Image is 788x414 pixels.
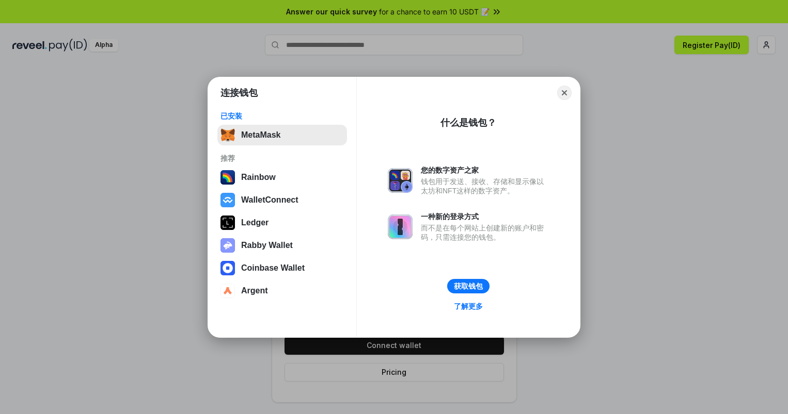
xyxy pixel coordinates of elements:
div: 推荐 [220,154,344,163]
div: 钱包用于发送、接收、存储和显示像以太坊和NFT这样的数字资产。 [421,177,549,195]
h1: 连接钱包 [220,87,258,99]
div: Coinbase Wallet [241,263,305,273]
button: Ledger [217,212,347,233]
img: svg+xml,%3Csvg%20width%3D%2228%22%20height%3D%2228%22%20viewBox%3D%220%200%2028%2028%22%20fill%3D... [220,284,235,298]
div: WalletConnect [241,195,298,205]
div: Ledger [241,218,269,227]
img: svg+xml,%3Csvg%20fill%3D%22none%22%20height%3D%2233%22%20viewBox%3D%220%200%2035%2033%22%20width%... [220,128,235,142]
button: MetaMask [217,125,347,145]
img: svg+xml,%3Csvg%20width%3D%2228%22%20height%3D%2228%22%20viewBox%3D%220%200%2028%2028%22%20fill%3D... [220,193,235,207]
div: 您的数字资产之家 [421,165,549,175]
div: 获取钱包 [454,281,483,291]
div: 而不是在每个网站上创建新的账户和密码，只需连接您的钱包。 [421,223,549,242]
div: 一种新的登录方式 [421,212,549,221]
button: Coinbase Wallet [217,258,347,278]
div: 已安装 [220,111,344,121]
a: 了解更多 [448,300,489,313]
div: 什么是钱包？ [440,117,496,129]
div: Rabby Wallet [241,241,293,250]
button: Rainbow [217,167,347,188]
img: svg+xml,%3Csvg%20xmlns%3D%22http%3A%2F%2Fwww.w3.org%2F2000%2Fsvg%22%20fill%3D%22none%22%20viewBox... [388,168,413,193]
img: svg+xml,%3Csvg%20xmlns%3D%22http%3A%2F%2Fwww.w3.org%2F2000%2Fsvg%22%20width%3D%2228%22%20height%3... [220,216,235,230]
button: WalletConnect [217,190,347,210]
button: Argent [217,280,347,301]
img: svg+xml,%3Csvg%20width%3D%22120%22%20height%3D%22120%22%20viewBox%3D%220%200%20120%20120%22%20fil... [220,170,235,185]
button: Rabby Wallet [217,235,347,256]
button: 获取钱包 [447,279,490,293]
div: MetaMask [241,130,280,140]
div: Rainbow [241,173,276,182]
div: Argent [241,286,268,295]
img: svg+xml,%3Csvg%20xmlns%3D%22http%3A%2F%2Fwww.w3.org%2F2000%2Fsvg%22%20fill%3D%22none%22%20viewBox... [220,238,235,253]
div: 了解更多 [454,302,483,311]
img: svg+xml,%3Csvg%20xmlns%3D%22http%3A%2F%2Fwww.w3.org%2F2000%2Fsvg%22%20fill%3D%22none%22%20viewBox... [388,214,413,239]
img: svg+xml,%3Csvg%20width%3D%2228%22%20height%3D%2228%22%20viewBox%3D%220%200%2028%2028%22%20fill%3D... [220,261,235,275]
button: Close [557,86,572,100]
